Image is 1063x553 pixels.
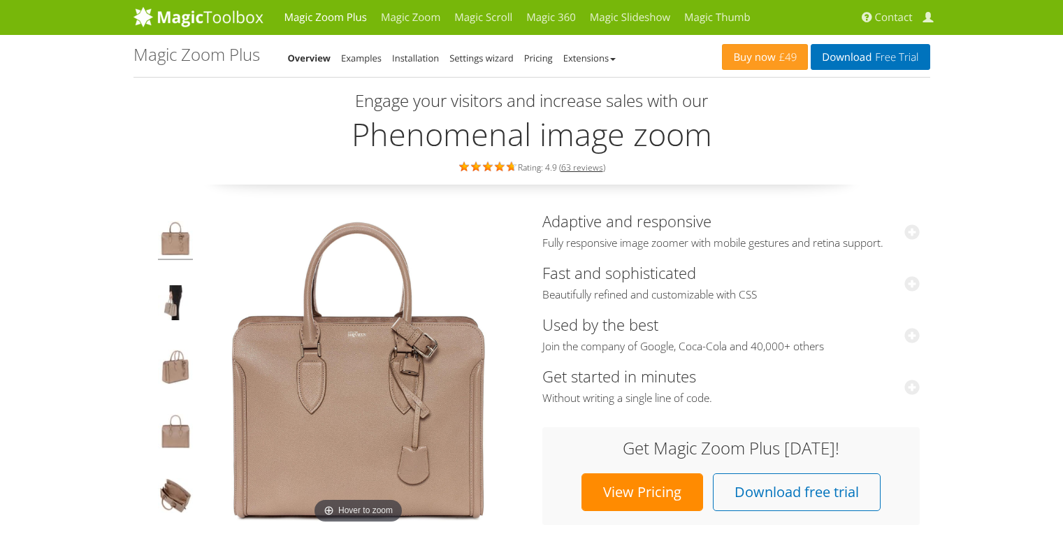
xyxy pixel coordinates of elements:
a: Magic Zoom Plus DemoHover to zoom [201,213,516,527]
a: DownloadFree Trial [811,44,930,70]
a: Adaptive and responsiveFully responsive image zoomer with mobile gestures and retina support. [542,210,920,250]
a: Installation [392,52,439,64]
img: JavaScript image zoom example [158,285,193,324]
a: Fast and sophisticatedBeautifully refined and customizable with CSS [542,262,920,302]
img: Hover image zoom example [158,414,193,453]
div: Rating: 4.9 ( ) [133,159,930,174]
a: View Pricing [581,473,703,511]
span: £49 [776,52,797,63]
img: Product image zoom example [158,221,193,260]
a: Pricing [524,52,553,64]
a: Used by the bestJoin the company of Google, Coca-Cola and 40,000+ others [542,314,920,354]
span: Contact [875,10,913,24]
a: Examples [341,52,382,64]
a: Download free trial [713,473,881,511]
img: MagicToolbox.com - Image tools for your website [133,6,263,27]
a: Get started in minutesWithout writing a single line of code. [542,366,920,405]
a: Buy now£49 [722,44,808,70]
span: Without writing a single line of code. [542,392,920,405]
img: JavaScript zoom tool example [158,478,193,517]
img: jQuery image zoom example [158,350,193,389]
h2: Phenomenal image zoom [133,117,930,152]
h1: Magic Zoom Plus [133,45,260,64]
span: Free Trial [872,52,918,63]
span: Join the company of Google, Coca-Cola and 40,000+ others [542,340,920,354]
a: Overview [288,52,331,64]
span: Beautifully refined and customizable with CSS [542,288,920,302]
a: Extensions [563,52,616,64]
img: Magic Zoom Plus Demo [201,213,516,527]
a: Settings wizard [449,52,514,64]
span: Fully responsive image zoomer with mobile gestures and retina support. [542,236,920,250]
h3: Engage your visitors and increase sales with our [137,92,927,110]
h3: Get Magic Zoom Plus [DATE]! [556,439,906,457]
a: 63 reviews [561,161,603,173]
